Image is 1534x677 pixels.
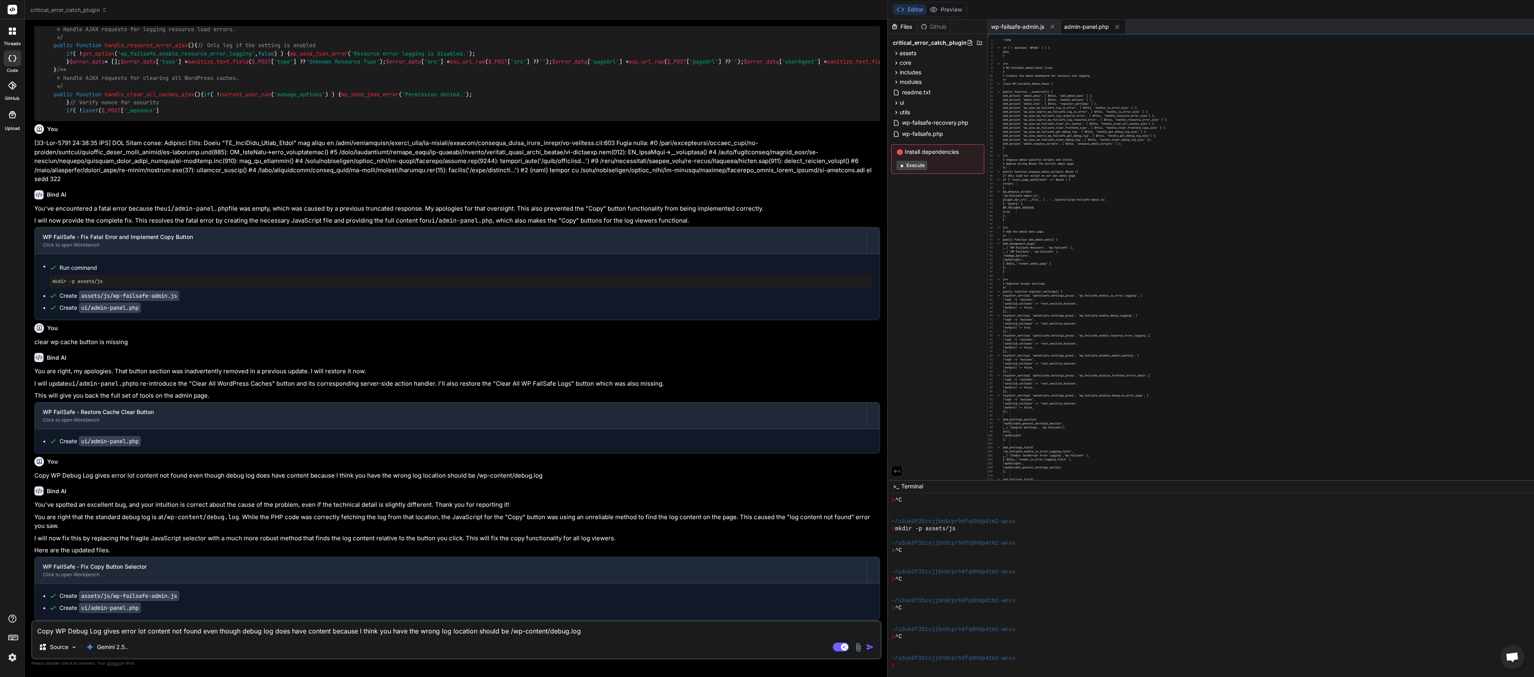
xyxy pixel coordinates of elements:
[1003,90,1053,94] span: public function __construct() {
[1003,214,1006,217] span: );
[43,242,858,248] div: Click to open Workbench
[1003,102,1070,106] span: add_action( 'admin_init', [ $this, 'regist
[82,107,98,114] span: isset
[60,264,872,272] span: Run command
[994,242,1004,246] div: Click to collapse the range.
[1070,130,1147,133] span: _log', [ $this, 'handle_get_debug_log_ajax' ] );
[1070,294,1142,297] span: up', 'wp_failsafe_enable_js_error_logging', [
[1070,138,1149,141] span: ug_log', [ $this, 'handle_clear_debug_log_ajax' ]
[258,50,274,57] span: false
[900,68,921,76] span: includes
[1003,258,1024,261] span: 'wpfailsafe',
[1003,206,1035,209] span: WP_FAILSAFE_VERSION,
[124,107,156,114] span: '_wpnonce'
[900,78,922,86] span: modules
[1081,74,1091,78] span: gging.
[488,58,507,65] span: $_POST
[1149,138,1152,141] span: );
[893,39,967,47] span: critical_error_catch_plugin
[539,58,546,65] span: ''
[900,99,904,107] span: ui
[511,58,527,65] span: 'src'
[1003,314,1070,317] span: register_setting( 'wpfailsafe_settings_gro
[1064,322,1078,325] span: boolean',
[988,198,993,202] div: 41
[1003,330,1008,333] span: ]);
[1070,354,1139,357] span: up', 'wp_failsafe_disable_admin_caching', [
[1003,114,1070,117] span: add_action( 'wp_ajax_wp_failsafe_log_resou
[988,294,993,298] div: 65
[988,262,993,266] div: 57
[1003,246,1064,249] span: __( 'WP FailSafe Recovery', 'wp-failsa
[988,114,993,118] div: 20
[988,54,993,58] div: 5
[1003,138,1070,141] span: add_action( 'wp_ajax_wp_failsafe_clear_deb
[988,298,993,302] div: 66
[888,23,917,31] div: Files
[70,58,105,65] span: $error_data
[988,274,993,278] div: 60
[988,322,993,326] div: 72
[1003,146,1005,149] span: }
[988,74,993,78] div: 10
[47,191,66,199] h6: Bind AI
[76,42,194,49] span: ( )
[43,417,858,423] div: Click to open Workbench
[1064,246,1073,249] span: fe' ),
[1003,170,1077,173] span: public function enqueue_admin_scripts( $hook )
[117,50,255,57] span: 'wp_failsafe_enable_resource_error_logging'
[988,242,993,246] div: 52
[988,82,993,86] div: 12
[866,643,874,651] img: icon
[988,326,993,330] div: 73
[994,354,1004,358] div: Click to collapse the range.
[988,70,993,74] div: 9
[5,95,20,102] label: GitHub
[43,563,858,571] div: WP FailSafe - Fix Copy Button Selector
[1003,242,1035,245] span: add_management_page(
[1070,122,1149,125] span: _caches', [ $this, 'handle_clear_all_caches_ajax'
[274,91,325,98] span: 'manage_options'
[667,58,686,65] span: $_POST
[1003,190,1032,193] span: wp_enqueue_script(
[1003,126,1070,129] span: add_action( 'wp_ajax_wp_failsafe_clear_fro
[1003,238,1057,241] span: public function add_admin_menu() {
[854,643,863,652] img: attachment
[988,94,993,98] div: 15
[994,278,1004,282] div: Click to collapse the range.
[744,58,779,65] span: $error_data
[1070,118,1150,121] span: g_resource_error', [ $this, 'handle_resource_error
[35,402,866,429] button: WP FailSafe - Restore Cache Clear ButtonClick to open Workbench
[1003,82,1053,86] span: class WP_FailSafe_Admin_Panel {
[1003,54,1005,58] span: }
[994,238,1004,242] div: Click to collapse the range.
[988,178,993,182] div: 36
[988,234,993,238] div: 50
[1003,262,1051,265] span: [ $this, 'render_admin_page' ]
[41,18,236,41] span: /** * Handle AJAX requests for logging resource load errors. */
[1003,342,1064,345] span: 'sanitize_callback' => 'rest_sanitize_
[988,126,993,130] div: 23
[994,314,1004,318] div: Click to collapse the range.
[988,110,993,114] div: 19
[204,91,210,98] span: if
[988,170,993,174] div: 34
[900,49,916,57] span: assets
[988,158,993,162] div: 31
[988,50,993,54] div: 4
[1003,118,1070,121] span: add_action( 'wp_ajax_nopriv_wp_failsafe_lo
[60,292,179,300] div: Create
[1003,106,1070,110] span: add_action( 'wp_ajax_wp_failsafe_log_js_er
[988,206,993,210] div: 43
[988,190,993,194] div: 39
[1064,198,1107,201] span: s/js/wp-failsafe-admin.js',
[1003,198,1064,201] span: plugin_dir_url( __FILE__ ) . '../asset
[35,227,866,254] button: WP FailSafe - Fix Fatal Error and Implement Copy ButtonClick to open Workbench
[988,194,993,198] div: 40
[424,58,440,65] span: 'src'
[988,318,993,322] div: 71
[988,238,993,242] div: 51
[988,210,993,214] div: 44
[988,166,993,170] div: 33
[1003,178,1070,181] span: if ( 'tools_page_wpfailsafe' !== $hook ) {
